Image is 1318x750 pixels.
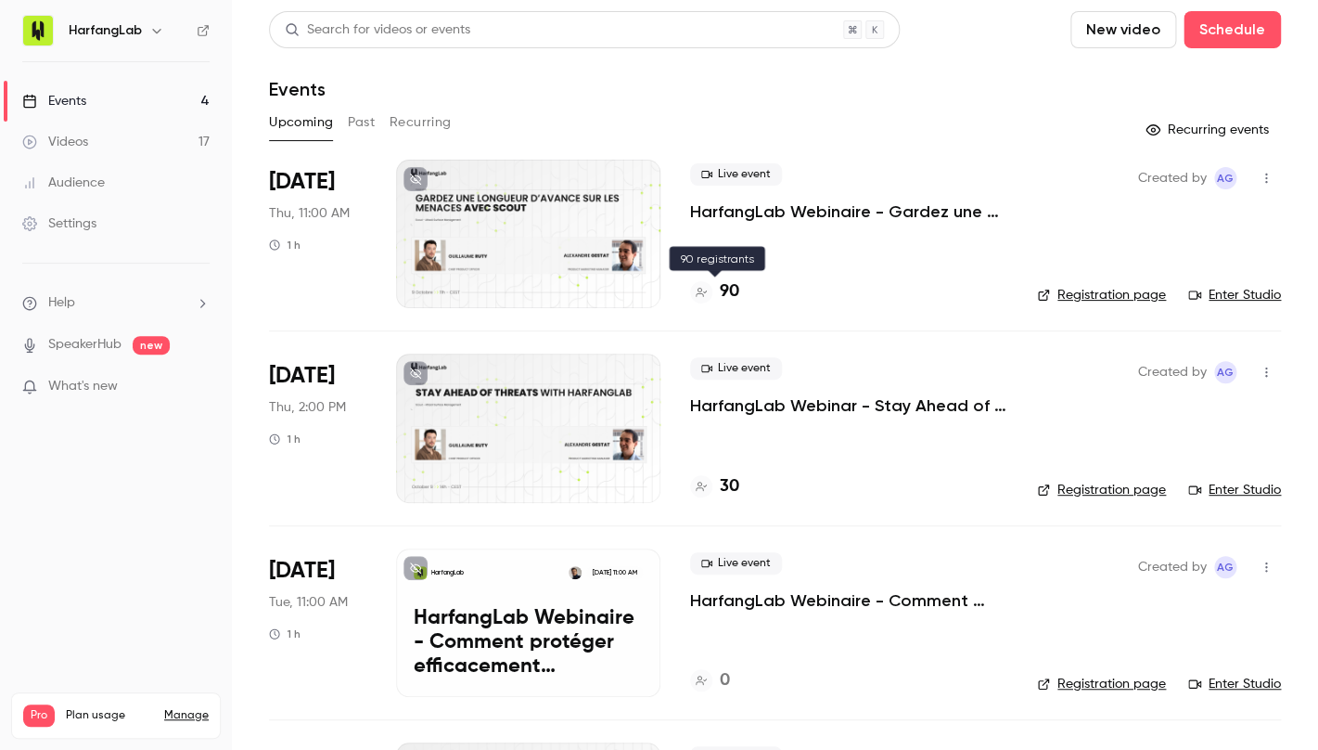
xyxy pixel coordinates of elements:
[269,398,346,417] span: Thu, 2:00 PM
[269,78,326,100] h1: Events
[1037,675,1166,693] a: Registration page
[269,556,335,586] span: [DATE]
[1138,167,1207,189] span: Created by
[1138,361,1207,383] span: Created by
[269,167,335,197] span: [DATE]
[690,357,782,380] span: Live event
[48,293,75,313] span: Help
[269,354,366,502] div: Oct 9 Thu, 2:00 PM (Europe/Paris)
[1188,286,1281,304] a: Enter Studio
[569,566,582,579] img: Florian Le Roux
[1188,675,1281,693] a: Enter Studio
[720,474,739,499] h4: 30
[690,394,1007,417] a: HarfangLab Webinar - Stay Ahead of Threats with HarfangLab Scout
[269,108,333,137] button: Upcoming
[1138,556,1207,578] span: Created by
[69,21,142,40] h6: HarfangLab
[1137,115,1281,145] button: Recurring events
[431,568,464,577] p: HarfangLab
[269,549,366,697] div: Oct 21 Tue, 11:00 AM (Europe/Paris)
[1037,481,1166,499] a: Registration page
[690,474,739,499] a: 30
[1214,167,1236,189] span: Alexandre Gestat
[269,432,301,446] div: 1 h
[720,668,730,693] h4: 0
[1214,556,1236,578] span: Alexandre Gestat
[23,705,55,727] span: Pro
[48,377,118,396] span: What's new
[269,361,335,391] span: [DATE]
[269,238,301,252] div: 1 h
[720,279,739,304] h4: 90
[164,708,209,723] a: Manage
[22,92,86,110] div: Events
[690,279,739,304] a: 90
[586,566,642,579] span: [DATE] 11:00 AM
[690,552,782,575] span: Live event
[690,589,1007,612] a: HarfangLab Webinaire - Comment protéger efficacement l’enseignement supérieur contre les cyberatt...
[1184,11,1281,48] button: Schedule
[1037,286,1166,304] a: Registration page
[22,174,105,192] div: Audience
[48,335,122,355] a: SpeakerHub
[133,336,170,355] span: new
[269,160,366,308] div: Oct 9 Thu, 11:00 AM (Europe/Paris)
[22,214,96,233] div: Settings
[690,668,730,693] a: 0
[23,16,53,45] img: HarfangLab
[1070,11,1176,48] button: New video
[414,607,643,679] p: HarfangLab Webinaire - Comment protéger efficacement l’enseignement supérieur contre les cyberatt...
[1217,556,1234,578] span: AG
[22,133,88,151] div: Videos
[690,163,782,186] span: Live event
[1214,361,1236,383] span: Alexandre Gestat
[1217,167,1234,189] span: AG
[1188,481,1281,499] a: Enter Studio
[690,200,1007,223] a: HarfangLab Webinaire - Gardez une longueur d’avance sur les menaces avec HarfangLab Scout
[22,293,210,313] li: help-dropdown-opener
[1217,361,1234,383] span: AG
[390,108,452,137] button: Recurring
[348,108,375,137] button: Past
[66,708,153,723] span: Plan usage
[269,204,350,223] span: Thu, 11:00 AM
[269,627,301,641] div: 1 h
[285,20,470,40] div: Search for videos or events
[396,549,660,697] a: HarfangLab Webinaire - Comment protéger efficacement l’enseignement supérieur contre les cyberatt...
[269,593,348,612] span: Tue, 11:00 AM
